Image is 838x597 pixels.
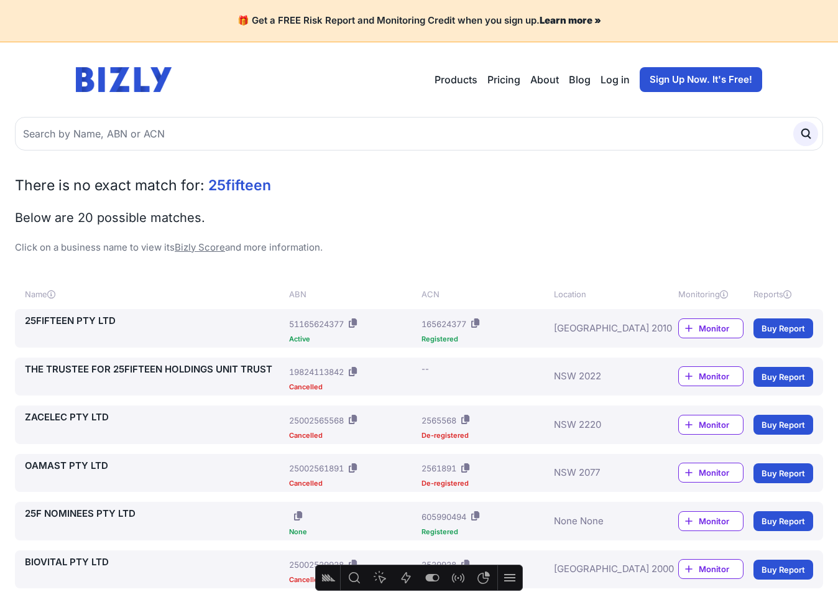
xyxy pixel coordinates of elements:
[421,336,549,343] div: Registered
[421,414,456,427] div: 2565568
[289,462,344,474] div: 25002561891
[554,314,648,343] div: [GEOGRAPHIC_DATA] 2010
[753,560,813,580] a: Buy Report
[421,558,456,571] div: 2529928
[289,366,344,378] div: 19824113842
[554,459,648,488] div: NSW 2077
[678,288,744,300] div: Monitoring
[753,367,813,387] a: Buy Report
[25,363,284,377] a: THE TRUSTEE FOR 25FIFTEEN HOLDINGS UNIT TRUST
[15,177,205,194] span: There is no exact match for:
[25,410,284,425] a: ZACELEC PTY LTD
[699,515,743,527] span: Monitor
[753,511,813,531] a: Buy Report
[289,529,417,535] div: None
[601,72,630,87] a: Log in
[699,419,743,431] span: Monitor
[699,370,743,382] span: Monitor
[753,288,813,300] div: Reports
[289,576,417,583] div: Cancelled
[208,177,271,194] span: 25fifteen
[289,558,344,571] div: 25002529928
[435,72,477,87] button: Products
[15,241,823,255] p: Click on a business name to view its and more information.
[753,318,813,338] a: Buy Report
[175,241,225,253] a: Bizly Score
[15,15,823,27] h4: 🎁 Get a FREE Risk Report and Monitoring Credit when you sign up.
[678,511,744,531] a: Monitor
[289,288,417,300] div: ABN
[289,318,344,330] div: 51165624377
[554,507,648,535] div: None None
[554,410,648,439] div: NSW 2220
[554,363,648,391] div: NSW 2022
[25,459,284,473] a: OAMAST PTY LTD
[25,555,284,570] a: BIOVITAL PTY LTD
[421,363,429,375] div: --
[554,555,648,584] div: [GEOGRAPHIC_DATA] 2000
[678,318,744,338] a: Monitor
[289,480,417,487] div: Cancelled
[699,322,743,335] span: Monitor
[289,384,417,391] div: Cancelled
[15,210,205,225] span: Below are 20 possible matches.
[289,432,417,439] div: Cancelled
[421,529,549,535] div: Registered
[540,14,601,26] a: Learn more »
[421,480,549,487] div: De-registered
[678,559,744,579] a: Monitor
[421,511,466,523] div: 605990494
[289,414,344,427] div: 25002565568
[678,415,744,435] a: Monitor
[25,314,284,328] a: 25FIFTEEN PTY LTD
[289,336,417,343] div: Active
[421,432,549,439] div: De-registered
[15,117,823,150] input: Search by Name, ABN or ACN
[678,463,744,483] a: Monitor
[753,463,813,483] a: Buy Report
[25,507,284,521] a: 25F NOMINEES PTY LTD
[421,462,456,474] div: 2561891
[421,318,466,330] div: 165624377
[569,72,591,87] a: Blog
[678,366,744,386] a: Monitor
[554,288,648,300] div: Location
[487,72,520,87] a: Pricing
[699,563,743,575] span: Monitor
[699,466,743,479] span: Monitor
[753,415,813,435] a: Buy Report
[640,67,762,92] a: Sign Up Now. It's Free!
[530,72,559,87] a: About
[421,288,549,300] div: ACN
[25,288,284,300] div: Name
